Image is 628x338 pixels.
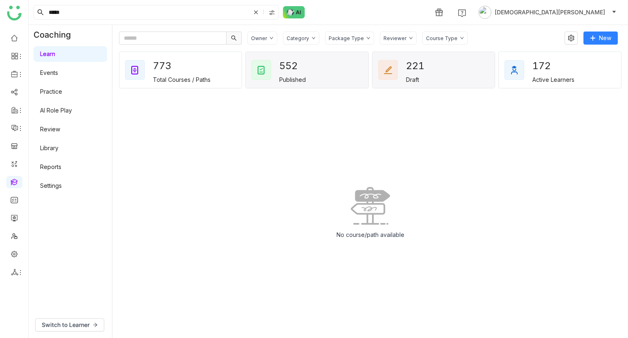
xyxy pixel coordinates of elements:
div: Draft [406,76,419,83]
img: avatar [478,6,491,19]
a: Library [40,144,58,151]
a: Settings [40,182,62,189]
img: total_courses.svg [130,65,140,75]
div: No course/path available [330,225,411,245]
img: help.svg [458,9,466,17]
a: Reports [40,163,61,170]
div: Active Learners [532,76,574,83]
div: Package Type [329,35,364,41]
a: Learn [40,50,55,57]
div: Coaching [29,25,83,45]
div: Total Courses / Paths [153,76,211,83]
div: Reviewer [384,35,406,41]
img: No data [351,187,390,225]
span: Switch to Learner [42,320,90,329]
img: ask-buddy-normal.svg [283,6,305,18]
div: 172 [532,57,562,74]
a: AI Role Play [40,107,72,114]
img: draft_courses.svg [383,65,393,75]
div: Category [287,35,309,41]
div: 221 [406,57,435,74]
img: active_learners.svg [509,65,519,75]
img: published_courses.svg [256,65,266,75]
a: Practice [40,88,62,95]
a: Review [40,126,60,133]
img: logo [7,6,22,20]
span: [DEMOGRAPHIC_DATA][PERSON_NAME] [495,8,605,17]
div: Owner [251,35,267,41]
button: Switch to Learner [35,318,104,331]
div: 552 [279,57,309,74]
span: New [599,34,611,43]
div: Published [279,76,306,83]
img: search-type.svg [269,9,275,16]
a: Events [40,69,58,76]
div: 773 [153,57,182,74]
div: Course Type [426,35,458,41]
button: New [583,32,618,45]
button: [DEMOGRAPHIC_DATA][PERSON_NAME] [477,6,618,19]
